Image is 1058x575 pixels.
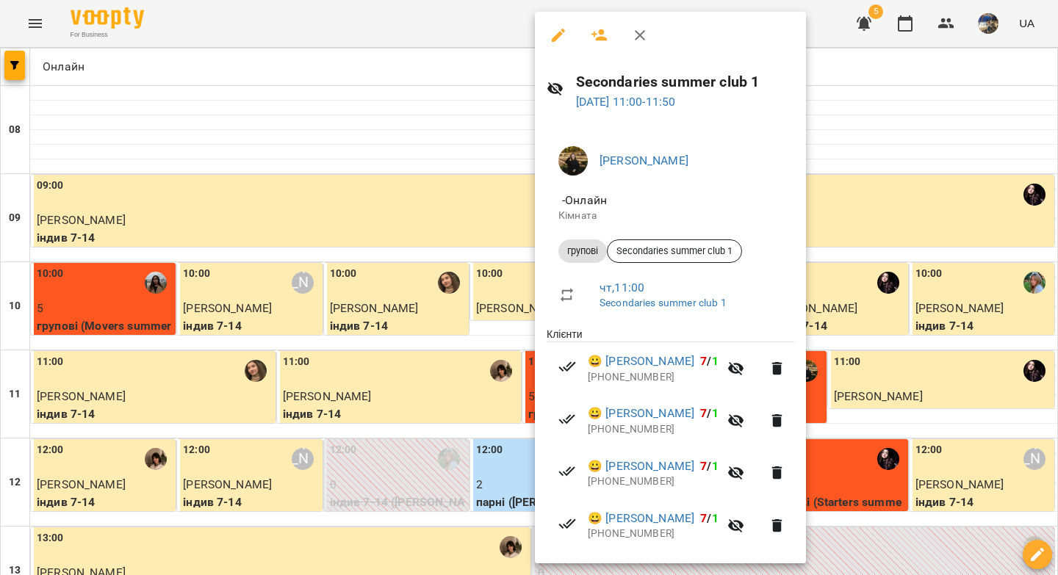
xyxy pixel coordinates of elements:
span: Secondaries summer club 1 [608,245,741,258]
p: [PHONE_NUMBER] [588,370,719,385]
p: Кімната [558,209,782,223]
b: / [700,459,718,473]
span: 7 [700,459,707,473]
span: групові [558,245,607,258]
a: чт , 11:00 [600,281,644,294]
span: 7 [700,354,707,368]
h6: Secondaries summer club 1 [576,70,795,93]
div: Secondaries summer club 1 [607,239,742,263]
a: 😀 [PERSON_NAME] [588,510,694,527]
a: [DATE] 11:00-11:50 [576,95,676,109]
b: / [700,406,718,420]
svg: Візит сплачено [558,515,576,532]
span: 1 [712,406,719,420]
span: 7 [700,406,707,420]
span: 1 [712,459,719,473]
p: [PHONE_NUMBER] [588,527,719,541]
img: 30463036ea563b2b23a8b91c0e98b0e0.jpg [558,146,588,176]
b: / [700,354,718,368]
a: 😀 [PERSON_NAME] [588,405,694,422]
svg: Візит сплачено [558,358,576,375]
svg: Візит сплачено [558,411,576,428]
span: 1 [712,511,719,525]
a: 😀 [PERSON_NAME] [588,352,694,370]
svg: Візит сплачено [558,463,576,480]
p: [PHONE_NUMBER] [588,422,719,437]
span: 1 [712,354,719,368]
a: Secondaries summer club 1 [600,297,727,308]
p: [PHONE_NUMBER] [588,474,719,489]
b: / [700,511,718,525]
span: 7 [700,511,707,525]
a: [PERSON_NAME] [600,153,688,167]
a: 😀 [PERSON_NAME] [588,458,694,475]
span: - Онлайн [558,193,610,207]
